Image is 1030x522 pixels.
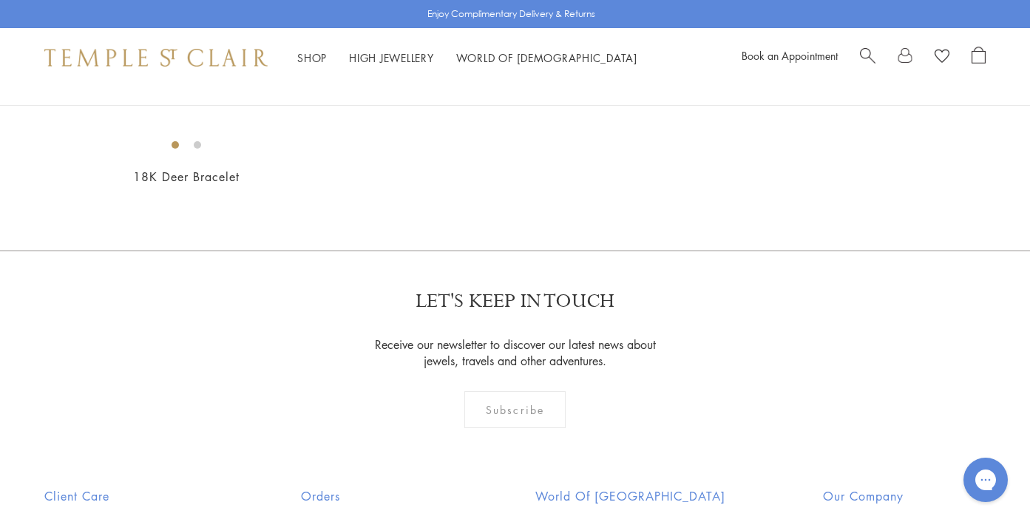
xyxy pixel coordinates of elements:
[535,487,725,505] h2: World of [GEOGRAPHIC_DATA]
[823,487,986,505] h2: Our Company
[44,49,268,67] img: Temple St. Clair
[860,47,875,69] a: Search
[972,47,986,69] a: Open Shopping Bag
[956,452,1015,507] iframe: Gorgias live chat messenger
[464,391,566,428] div: Subscribe
[301,487,438,505] h2: Orders
[742,48,838,63] a: Book an Appointment
[44,487,203,505] h2: Client Care
[349,50,434,65] a: High JewelleryHigh Jewellery
[427,7,595,21] p: Enjoy Complimentary Delivery & Returns
[935,47,949,69] a: View Wishlist
[416,288,614,314] p: LET'S KEEP IN TOUCH
[297,49,637,67] nav: Main navigation
[365,336,665,369] p: Receive our newsletter to discover our latest news about jewels, travels and other adventures.
[133,169,240,185] a: 18K Deer Bracelet
[297,50,327,65] a: ShopShop
[456,50,637,65] a: World of [DEMOGRAPHIC_DATA]World of [DEMOGRAPHIC_DATA]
